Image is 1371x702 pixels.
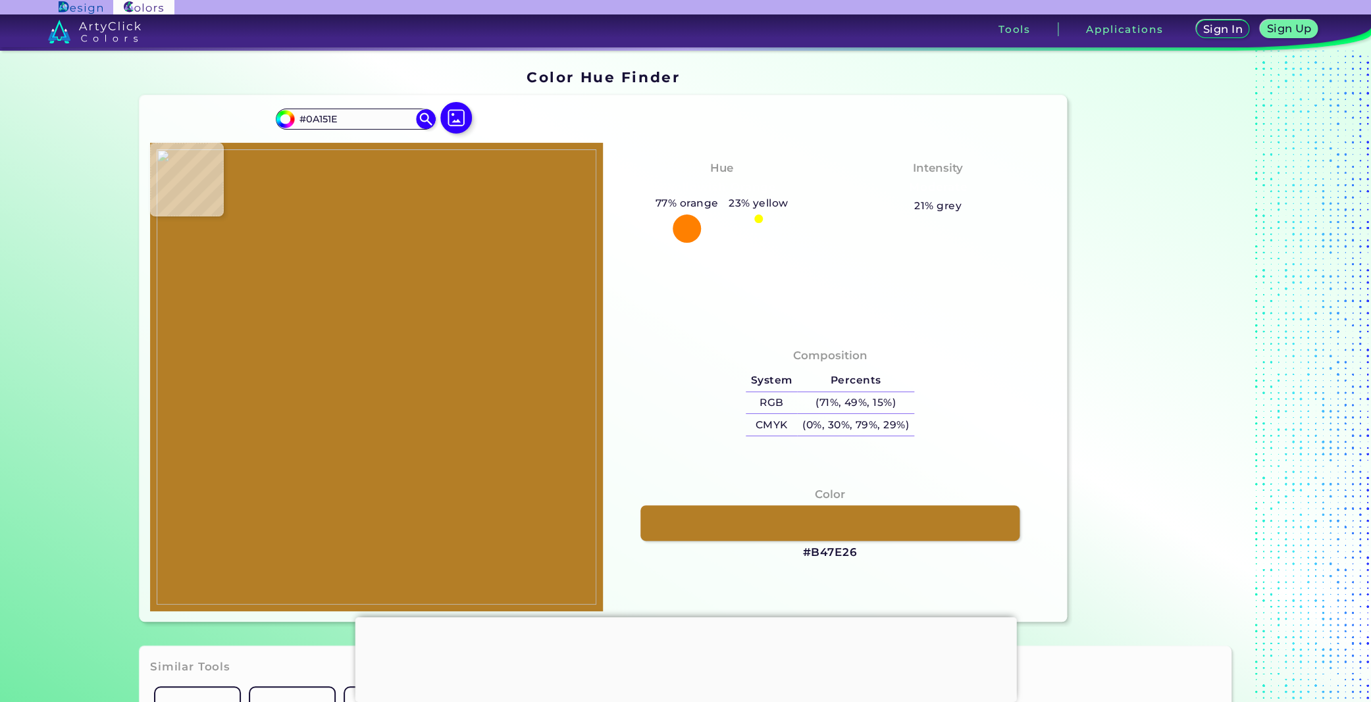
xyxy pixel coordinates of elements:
[710,159,733,178] h4: Hue
[746,370,797,391] h5: System
[746,392,797,414] h5: RGB
[723,195,793,212] h5: 23% yellow
[1268,24,1309,34] h5: Sign Up
[440,102,472,134] img: icon picture
[903,180,973,195] h3: Moderate
[1086,24,1163,34] h3: Applications
[746,414,797,436] h5: CMYK
[914,197,962,214] h5: 21% grey
[416,109,436,129] img: icon search
[797,392,914,414] h5: (71%, 49%, 15%)
[913,159,963,178] h4: Intensity
[998,24,1030,34] h3: Tools
[1263,21,1315,38] a: Sign Up
[48,20,141,43] img: logo_artyclick_colors_white.svg
[1072,64,1237,627] iframe: Advertisement
[59,1,103,14] img: ArtyClick Design logo
[792,346,867,365] h4: Composition
[797,414,914,436] h5: (0%, 30%, 79%, 29%)
[294,110,417,128] input: type color..
[527,67,680,87] h1: Color Hue Finder
[797,370,914,391] h5: Percents
[1204,24,1240,34] h5: Sign In
[150,659,230,675] h3: Similar Tools
[802,545,857,561] h3: #B47E26
[1199,21,1247,38] a: Sign In
[650,195,723,212] h5: 77% orange
[815,485,845,504] h4: Color
[662,180,781,195] h3: Yellowish Orange
[157,149,597,605] img: 1d5d2932-299a-45c5-9339-36824d40aed3
[355,617,1016,699] iframe: Advertisement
